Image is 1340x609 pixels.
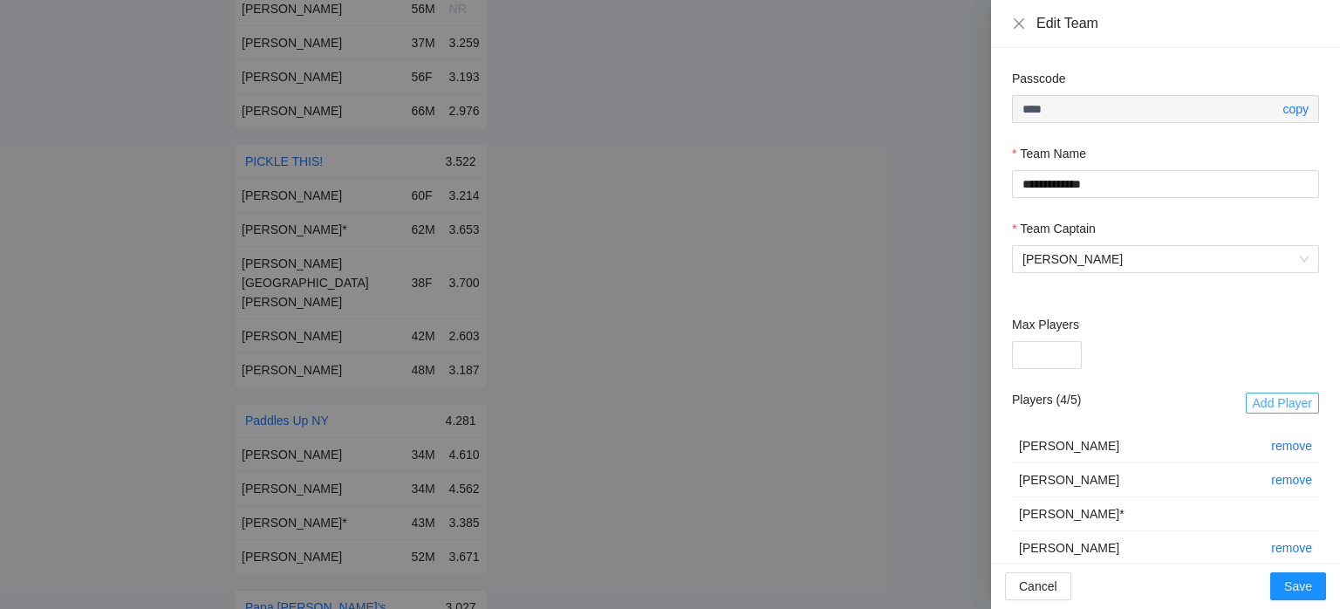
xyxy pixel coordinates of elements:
[1271,439,1312,453] a: remove
[1012,69,1065,88] label: Passcode
[1246,393,1319,414] button: Add Player
[1253,393,1312,413] span: Add Player
[1012,497,1264,531] td: [PERSON_NAME] *
[1012,531,1264,565] td: [PERSON_NAME]
[1022,246,1309,272] span: Frank Glavan
[1284,577,1312,596] span: Save
[1012,219,1096,238] label: Team Captain
[1282,102,1309,116] a: copy
[1012,17,1026,31] button: Close
[1012,429,1264,463] td: [PERSON_NAME]
[1012,341,1082,369] input: Max Players
[1271,541,1312,555] a: remove
[1012,17,1026,31] span: close
[1005,572,1071,600] button: Cancel
[1036,14,1319,33] div: Edit Team
[1012,170,1319,198] input: Team Name
[1012,390,1081,409] h2: Players ( 4 / 5 )
[1270,572,1326,600] button: Save
[1012,315,1079,334] label: Max Players
[1019,577,1057,596] span: Cancel
[1012,463,1264,497] td: [PERSON_NAME]
[1012,144,1086,163] label: Team Name
[1271,473,1312,487] a: remove
[1022,99,1279,119] input: Passcode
